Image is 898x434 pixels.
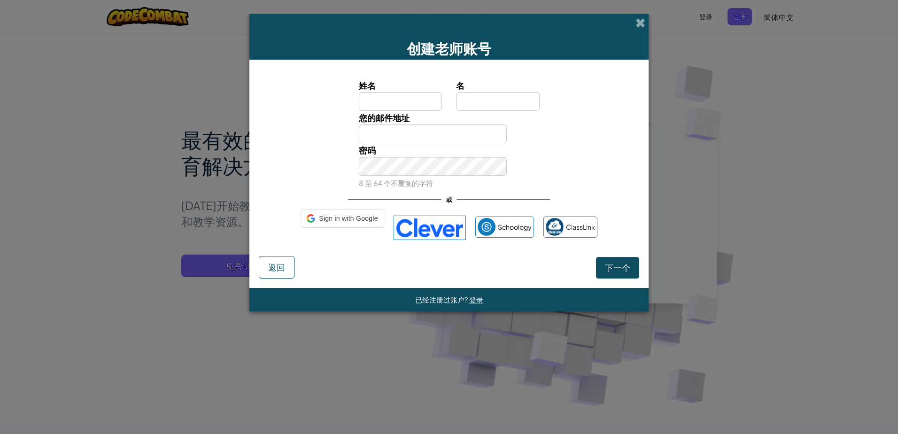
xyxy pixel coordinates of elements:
span: 或 [441,193,457,206]
iframe: Sign in with Google Button [296,227,388,248]
a: 登录 [469,295,483,304]
span: 密码 [359,145,376,155]
img: schoology.png [478,218,495,236]
img: clever-logo-blue.png [394,216,466,240]
span: 下一个 [605,262,630,273]
div: Sign in with Google [301,209,384,228]
iframe: Sign in with Google Dialog [705,9,889,178]
span: 名 [456,80,464,91]
img: classlink-logo-small.png [546,218,564,236]
span: ClassLink [566,220,595,234]
button: 返回 [259,256,294,279]
span: Sign in with Google [319,212,378,225]
span: 您的邮件地址 [359,112,410,123]
button: 下一个 [596,257,639,279]
span: 创建老师账号 [407,39,491,57]
small: 8 至 64 个不重复的字符 [359,178,433,187]
span: 已经注册过账户? [415,295,469,304]
span: Schoology [498,220,532,234]
span: 返回 [268,262,285,272]
span: 姓名 [359,80,376,91]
